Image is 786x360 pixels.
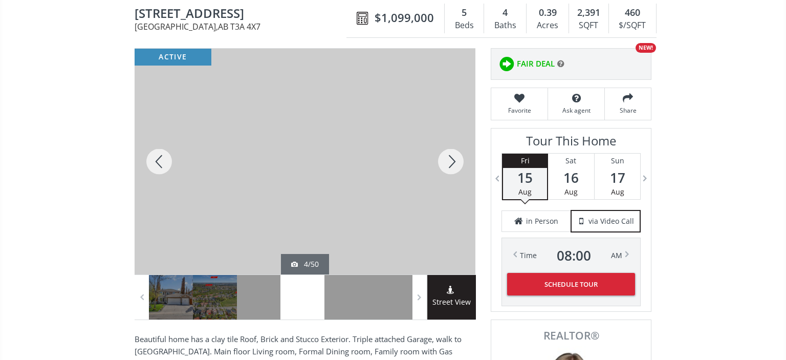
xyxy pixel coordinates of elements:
div: 5 [450,6,478,19]
div: 460 [614,6,651,19]
span: Street View [427,297,476,308]
div: active [135,49,211,66]
span: 33 Edgevalley Way NW [135,7,352,23]
div: NEW! [636,43,656,53]
span: in Person [526,216,558,226]
div: Beds [450,18,478,33]
div: Time AM [520,248,622,263]
span: via Video Call [588,216,634,226]
span: REALTOR® [503,330,640,341]
span: Share [610,106,646,115]
span: Aug [564,187,578,197]
span: 15 [503,171,547,185]
img: rating icon [496,54,517,74]
div: SQFT [574,18,603,33]
span: [GEOGRAPHIC_DATA] , AB T3A 4X7 [135,23,352,31]
span: 2,391 [577,6,600,19]
span: Aug [611,187,624,197]
span: $1,099,000 [375,10,434,26]
span: 08 : 00 [557,248,591,263]
div: Sat [548,154,594,168]
span: Ask agent [553,106,599,115]
span: Aug [518,187,532,197]
span: FAIR DEAL [517,58,555,69]
span: Favorite [496,106,542,115]
div: Fri [503,154,547,168]
div: 4 [489,6,521,19]
button: Schedule Tour [507,273,635,295]
span: 17 [595,171,641,185]
div: 4/50 [291,259,319,269]
span: 16 [548,171,594,185]
div: Baths [489,18,521,33]
div: $/SQFT [614,18,651,33]
h3: Tour This Home [501,134,641,153]
div: Sun [595,154,641,168]
div: Acres [532,18,563,33]
div: 33 Edgevalley Way NW Calgary, AB T3A 4X7 - Photo 4 of 50 [135,49,475,274]
div: 0.39 [532,6,563,19]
